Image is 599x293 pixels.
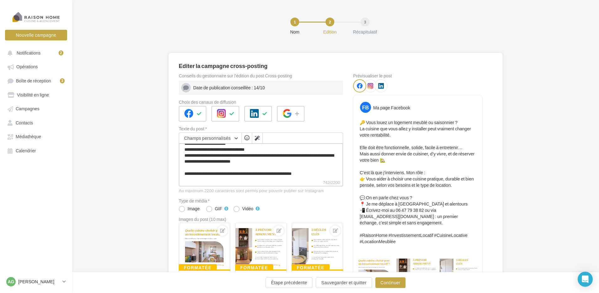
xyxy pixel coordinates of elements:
[16,78,51,83] span: Boîte de réception
[17,50,40,55] span: Notifications
[4,131,68,142] a: Médiathèque
[361,18,369,26] div: 3
[310,29,350,35] div: Edition
[5,276,67,288] a: AG [PERSON_NAME]
[4,117,68,128] a: Contacts
[275,29,315,35] div: Nom
[4,103,68,114] a: Campagnes
[345,29,385,35] div: Récapitulatif
[179,179,343,186] label: 742/2200
[59,50,63,55] div: 2
[179,100,343,104] label: Choix des canaux de diffusion
[353,74,482,78] div: Prévisualiser le post
[360,102,371,113] div: FB
[179,133,241,144] button: Champs personnalisés
[266,277,312,288] button: Étape précédente
[326,18,334,26] div: 2
[290,18,299,26] div: 1
[4,89,68,100] a: Visibilité en ligne
[193,85,341,91] div: Date de publication conseillée : 14/10
[188,207,200,211] div: Image
[184,135,231,141] span: Champs personnalisés
[235,264,273,271] div: Formatée
[16,64,38,70] span: Opérations
[292,264,330,271] div: Formatée
[60,78,65,83] div: 3
[179,74,343,78] div: Conseils du gestionnaire sur l'édition du post Cross-posting
[8,279,14,285] span: AG
[578,272,593,287] div: Open Intercom Messenger
[17,92,49,97] span: Visibilité en ligne
[179,63,268,69] div: Editer la campagne cross-posting
[16,106,40,112] span: Campagnes
[4,61,68,72] a: Opérations
[179,127,343,131] label: Texte du post *
[179,217,343,222] div: Images du post (10 max)
[215,207,222,211] div: GIF
[16,148,36,153] span: Calendrier
[375,277,406,288] button: Continuer
[179,264,217,271] div: Formatée
[16,120,33,125] span: Contacts
[179,188,343,194] div: Au maximum 2200 caractères sont permis pour pouvoir publier sur Instagram
[16,134,41,139] span: Médiathèque
[5,30,67,40] button: Nouvelle campagne
[179,199,343,203] label: Type de média *
[316,277,372,288] button: Sauvegarder et quitter
[242,207,253,211] div: Vidéo
[373,105,410,111] div: Ma page Facebook
[18,279,60,285] p: [PERSON_NAME]
[4,47,66,58] button: Notifications 2
[4,145,68,156] a: Calendrier
[360,119,476,245] p: 🔑 Vous louez un logement meublé ou saisonnier ? La cuisine que vous allez y installer peut vraime...
[4,75,68,86] a: Boîte de réception3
